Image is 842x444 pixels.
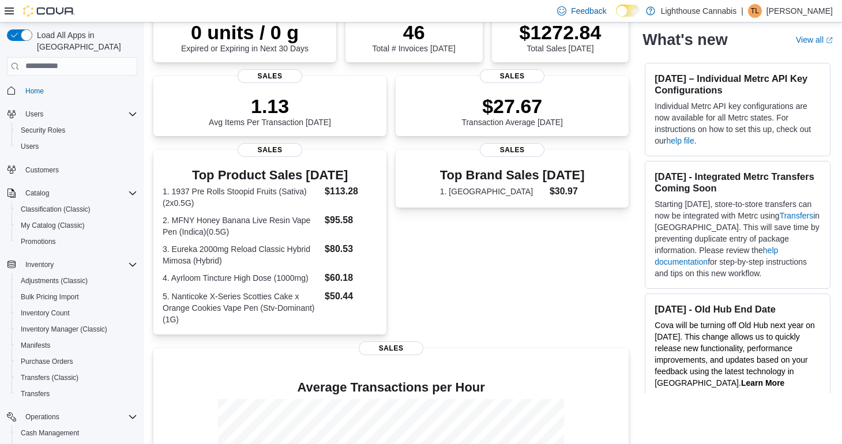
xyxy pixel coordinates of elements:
p: Lighthouse Cannabis [661,4,737,18]
button: Transfers [12,386,142,402]
span: Promotions [21,237,56,246]
span: Purchase Orders [16,355,137,368]
span: TL [751,4,759,18]
span: Inventory Manager (Classic) [16,322,137,336]
button: Operations [2,409,142,425]
span: Security Roles [21,126,65,135]
span: Inventory [21,258,137,272]
span: Customers [25,165,59,175]
a: Classification (Classic) [16,202,95,216]
h3: Top Brand Sales [DATE] [440,168,585,182]
span: Purchase Orders [21,357,73,366]
span: Sales [359,341,423,355]
button: Inventory Manager (Classic) [12,321,142,337]
span: Classification (Classic) [16,202,137,216]
button: Bulk Pricing Import [12,289,142,305]
button: Manifests [12,337,142,353]
button: Users [12,138,142,155]
span: Users [21,107,137,121]
a: Manifests [16,338,55,352]
div: Transaction Average [DATE] [461,95,563,127]
p: Starting [DATE], store-to-store transfers can now be integrated with Metrc using in [GEOGRAPHIC_D... [655,198,821,279]
a: help file [667,136,694,145]
span: Feedback [571,5,606,17]
button: Customers [2,161,142,178]
span: Home [21,84,137,98]
span: Inventory Count [21,308,70,318]
h3: Top Product Sales [DATE] [163,168,377,182]
a: Customers [21,163,63,177]
span: Manifests [21,341,50,350]
span: Bulk Pricing Import [21,292,79,302]
a: Transfers [16,387,54,401]
div: Total Sales [DATE] [520,21,602,53]
span: Operations [25,412,59,422]
a: Transfers [780,210,814,220]
p: $27.67 [461,95,563,118]
button: Inventory [21,258,58,272]
button: Users [21,107,48,121]
span: Manifests [16,338,137,352]
p: [PERSON_NAME] [766,4,833,18]
span: Classification (Classic) [21,205,91,214]
dd: $80.53 [325,242,377,256]
span: Transfers (Classic) [16,371,137,385]
p: 1.13 [209,95,331,118]
p: 0 units / 0 g [181,21,309,44]
a: Bulk Pricing Import [16,290,84,304]
h3: [DATE] - Integrated Metrc Transfers Coming Soon [655,170,821,193]
span: Bulk Pricing Import [16,290,137,304]
span: Users [21,142,39,151]
dt: 1. 1937 Pre Rolls Stoopid Fruits (Sativa)(2x0.5G) [163,186,320,209]
button: Promotions [12,234,142,250]
p: $1272.84 [520,21,602,44]
div: Expired or Expiring in Next 30 Days [181,21,309,53]
h4: Average Transactions per Hour [163,381,619,394]
button: Classification (Classic) [12,201,142,217]
span: Transfers (Classic) [21,373,78,382]
a: Purchase Orders [16,355,78,368]
span: Sales [480,143,544,157]
span: Inventory Manager (Classic) [21,325,107,334]
a: Security Roles [16,123,70,137]
div: Theo Lu [748,4,762,18]
button: Home [2,82,142,99]
dd: $30.97 [550,185,585,198]
a: Inventory Count [16,306,74,320]
h2: What's new [642,30,727,48]
a: Cash Management [16,426,84,440]
button: Transfers (Classic) [12,370,142,386]
span: Cova will be turning off Old Hub next year on [DATE]. This change allows us to quickly release ne... [655,320,815,387]
dt: 5. Nanticoke X-Series Scotties Cake x Orange Cookies Vape Pen (Stv-Dominant)(1G) [163,291,320,325]
dt: 1. [GEOGRAPHIC_DATA] [440,186,545,197]
h3: [DATE] – Individual Metrc API Key Configurations [655,72,821,95]
dt: 4. Ayrloom Tincture High Dose (1000mg) [163,272,320,284]
h3: [DATE] - Old Hub End Date [655,303,821,314]
span: Transfers [21,389,50,398]
button: Cash Management [12,425,142,441]
span: Users [16,140,137,153]
span: Operations [21,410,137,424]
span: My Catalog (Classic) [21,221,85,230]
input: Dark Mode [616,5,640,17]
dd: $60.18 [325,271,377,285]
button: Catalog [2,185,142,201]
dt: 2. MFNY Honey Banana Live Resin Vape Pen (Indica)(0.5G) [163,215,320,238]
button: Operations [21,410,64,424]
a: Transfers (Classic) [16,371,83,385]
span: Catalog [25,189,49,198]
p: | [741,4,743,18]
a: Home [21,84,48,98]
button: Adjustments (Classic) [12,273,142,289]
a: View allExternal link [796,35,833,44]
span: Customers [21,163,137,177]
a: Adjustments (Classic) [16,274,92,288]
p: Individual Metrc API key configurations are now available for all Metrc states. For instructions ... [655,100,821,146]
dd: $50.44 [325,289,377,303]
div: Avg Items Per Transaction [DATE] [209,95,331,127]
button: My Catalog (Classic) [12,217,142,234]
div: Total # Invoices [DATE] [373,21,456,53]
a: Inventory Manager (Classic) [16,322,112,336]
button: Users [2,106,142,122]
